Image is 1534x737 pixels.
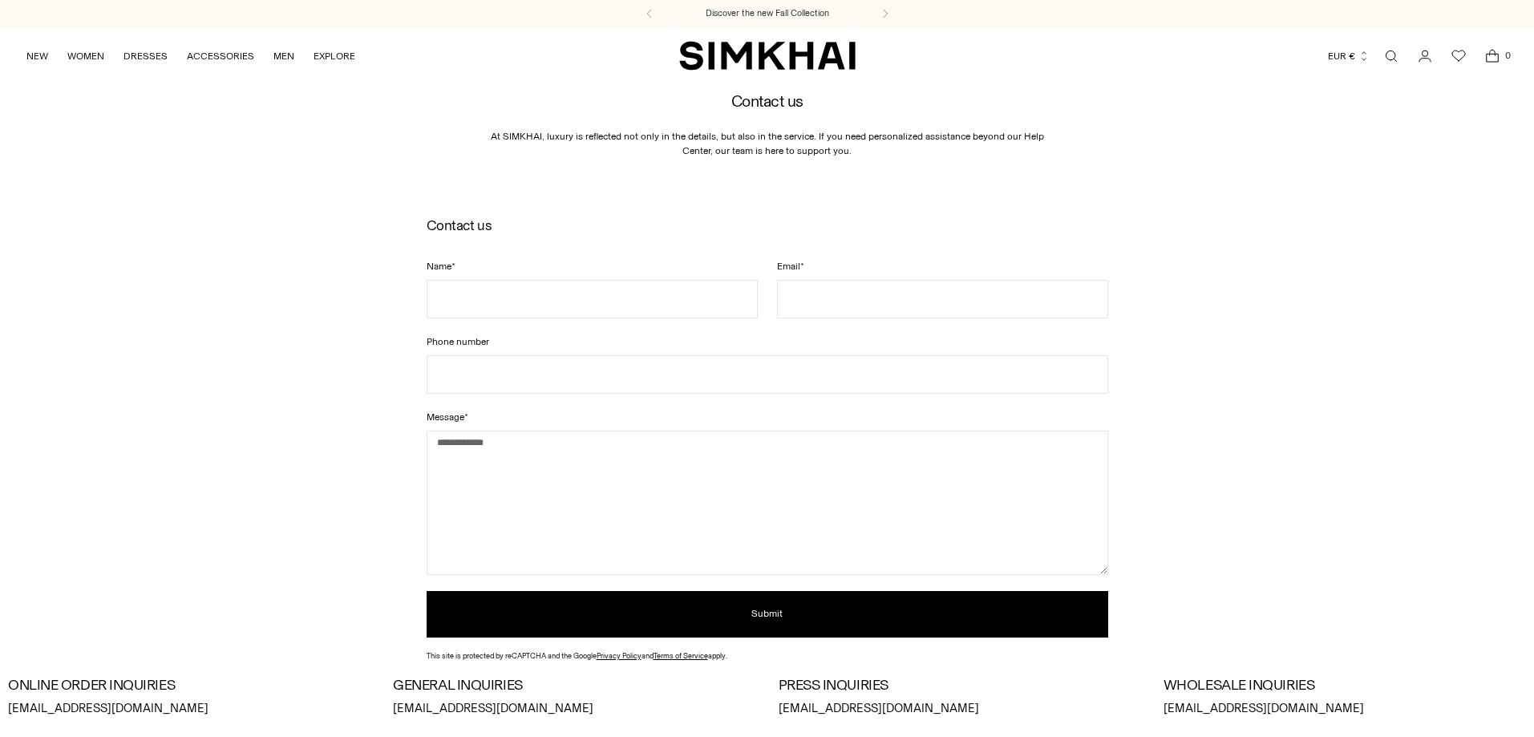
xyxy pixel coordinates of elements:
div: This site is protected by reCAPTCHA and the Google and apply. [427,650,1108,662]
p: [EMAIL_ADDRESS][DOMAIN_NAME] [393,700,755,718]
button: Submit [427,591,1108,638]
a: Terms of Service [654,651,708,660]
button: EUR € [1328,38,1370,74]
a: SIMKHAI [679,40,856,71]
a: Privacy Policy [597,651,642,660]
h3: ONLINE ORDER INQUIRIES [8,678,370,694]
p: [EMAIL_ADDRESS][DOMAIN_NAME] [779,700,1141,718]
span: 0 [1500,48,1515,63]
a: WOMEN [67,38,104,74]
p: At SIMKHAI, luxury is reflected not only in the details, but also in the service. If you need per... [487,129,1048,201]
a: Discover the new Fall Collection [706,7,829,20]
a: Wishlist [1443,40,1475,72]
label: Message [427,410,1108,424]
a: EXPLORE [314,38,355,74]
a: ACCESSORIES [187,38,254,74]
a: MEN [273,38,294,74]
h3: PRESS INQUIRIES [779,678,1141,694]
h2: Contact us [427,217,1108,233]
a: Go to the account page [1409,40,1441,72]
label: Phone number [427,334,1108,349]
p: [EMAIL_ADDRESS][DOMAIN_NAME] [1164,700,1526,718]
label: Name [427,259,758,273]
h2: Contact us [487,92,1048,110]
p: [EMAIL_ADDRESS][DOMAIN_NAME] [8,700,370,718]
label: Email [777,259,1108,273]
a: DRESSES [123,38,168,74]
a: Open cart modal [1476,40,1508,72]
h3: WHOLESALE INQUIRIES [1164,678,1526,694]
h3: GENERAL INQUIRIES [393,678,755,694]
a: NEW [26,38,48,74]
a: Open search modal [1375,40,1407,72]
